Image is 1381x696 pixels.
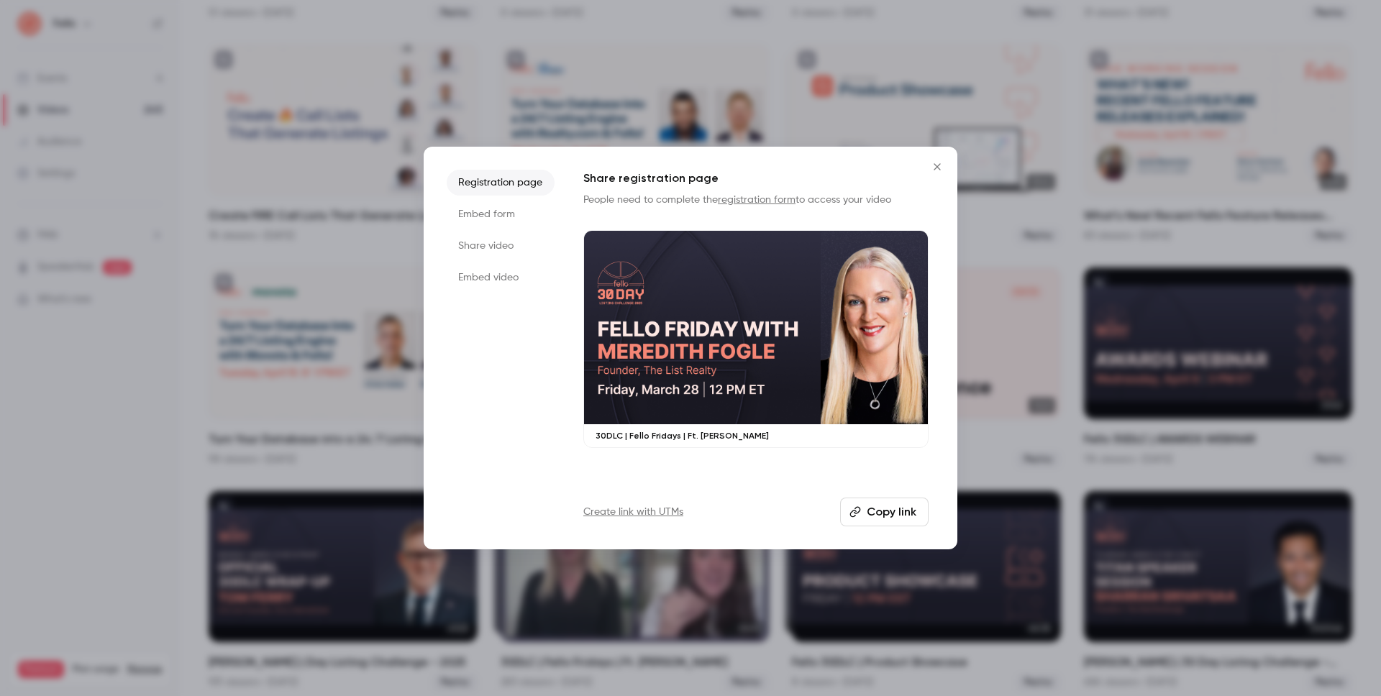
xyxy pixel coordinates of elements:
button: Copy link [840,498,929,526]
p: 30DLC | Fello Fridays | Ft. [PERSON_NAME] [596,430,916,441]
p: People need to complete the to access your video [583,193,929,207]
li: Registration page [447,170,555,196]
a: registration form [718,195,796,205]
a: Create link with UTMs [583,505,683,519]
a: 30DLC | Fello Fridays | Ft. [PERSON_NAME] [583,230,929,448]
li: Embed video [447,265,555,290]
h1: Share registration page [583,170,929,187]
li: Share video [447,233,555,259]
button: Close [923,152,952,181]
li: Embed form [447,201,555,227]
